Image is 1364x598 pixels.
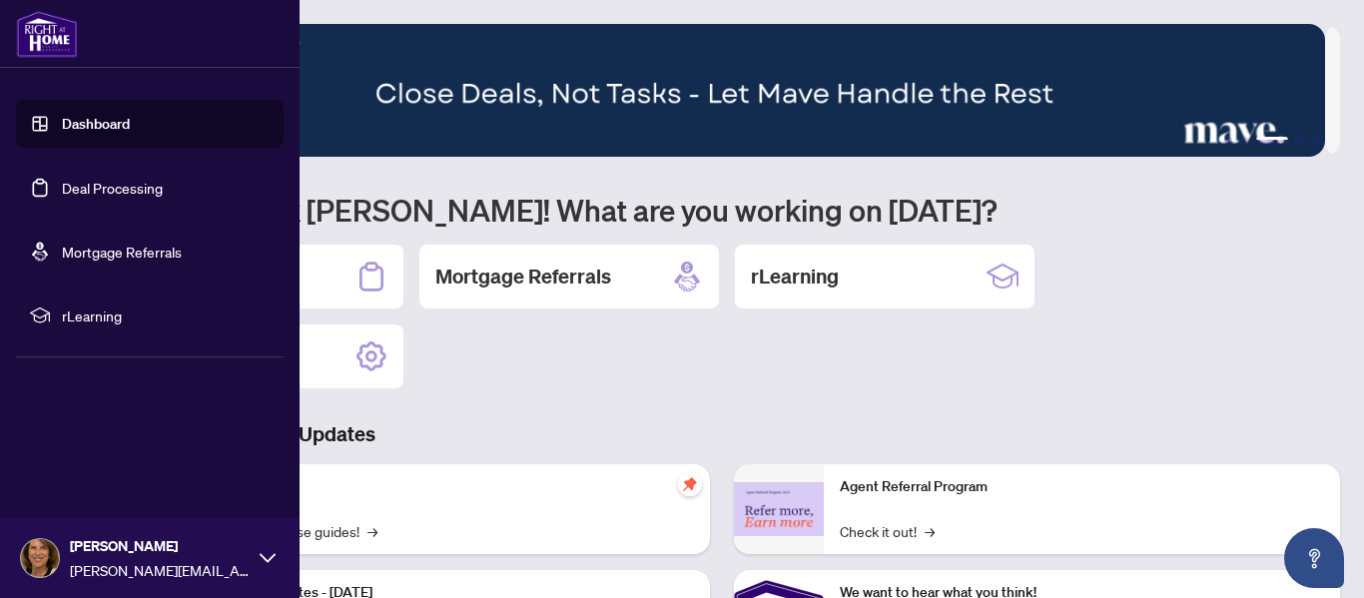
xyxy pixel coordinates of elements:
[70,535,250,557] span: [PERSON_NAME]
[104,191,1340,229] h1: Welcome back [PERSON_NAME]! What are you working on [DATE]?
[840,476,1324,498] p: Agent Referral Program
[734,482,824,537] img: Agent Referral Program
[70,559,250,581] span: [PERSON_NAME][EMAIL_ADDRESS][PERSON_NAME][DOMAIN_NAME]
[62,243,182,261] a: Mortgage Referrals
[1256,137,1288,145] button: 3
[104,420,1340,448] h3: Brokerage & Industry Updates
[104,24,1325,157] img: Slide 2
[62,115,130,133] a: Dashboard
[21,539,59,577] img: Profile Icon
[678,472,702,496] span: pushpin
[925,520,935,542] span: →
[1296,137,1304,145] button: 4
[62,179,163,197] a: Deal Processing
[1284,528,1344,588] button: Open asap
[16,10,78,58] img: logo
[62,304,270,326] span: rLearning
[1312,137,1320,145] button: 5
[840,520,935,542] a: Check it out!→
[751,263,839,291] h2: rLearning
[367,520,377,542] span: →
[435,263,611,291] h2: Mortgage Referrals
[1240,137,1248,145] button: 2
[210,476,694,498] p: Self-Help
[1224,137,1232,145] button: 1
